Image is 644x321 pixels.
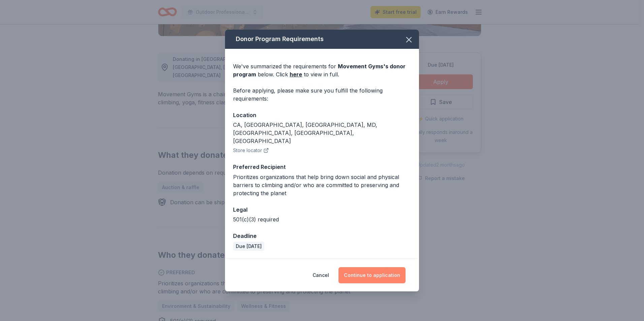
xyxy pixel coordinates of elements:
button: Store locator [233,146,269,154]
button: Cancel [313,267,329,283]
div: Legal [233,205,411,214]
div: Deadline [233,231,411,240]
div: Prioritizes organizations that help bring down social and physical barriers to climbing and/or wh... [233,173,411,197]
div: Due [DATE] [233,242,264,251]
div: Preferred Recipient [233,163,411,171]
a: here [290,70,302,78]
button: Continue to application [339,267,406,283]
div: Donor Program Requirements [225,30,419,49]
div: 501(c)(3) required [233,215,411,223]
div: Before applying, please make sure you fulfill the following requirements: [233,86,411,103]
div: We've summarized the requirements for below. Click to view in full. [233,62,411,78]
div: Location [233,111,411,119]
div: CA, [GEOGRAPHIC_DATA], [GEOGRAPHIC_DATA], MD, [GEOGRAPHIC_DATA], [GEOGRAPHIC_DATA], [GEOGRAPHIC_D... [233,121,411,145]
